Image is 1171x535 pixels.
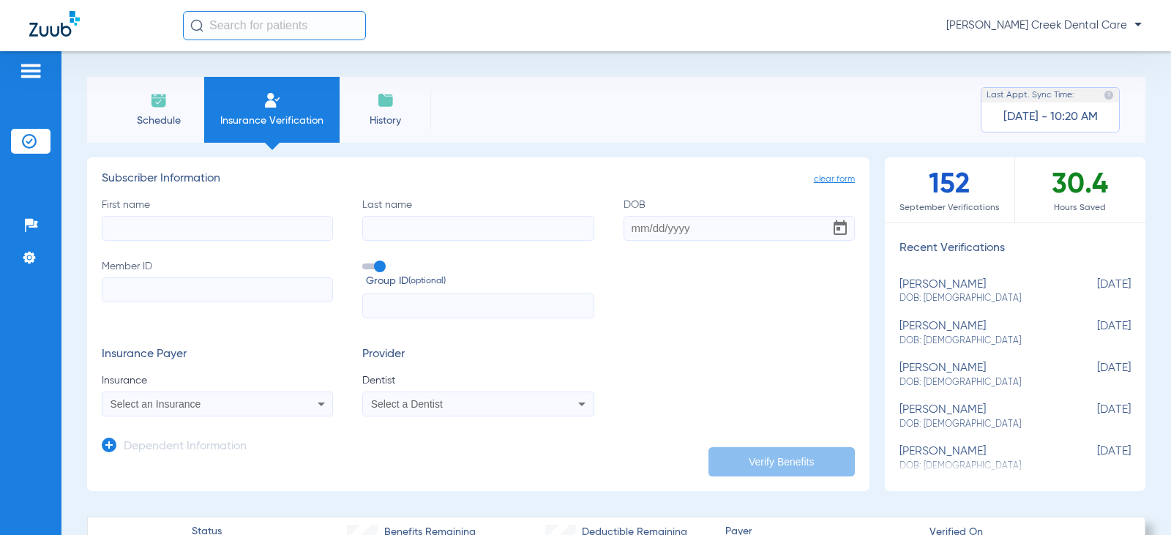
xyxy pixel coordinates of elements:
[377,91,394,109] img: History
[102,277,333,302] input: Member ID
[1058,445,1131,472] span: [DATE]
[987,88,1074,102] span: Last Appt. Sync Time:
[826,214,855,243] button: Open calendar
[124,113,193,128] span: Schedule
[362,198,594,241] label: Last name
[111,398,201,410] span: Select an Insurance
[351,113,420,128] span: History
[102,198,333,241] label: First name
[1058,320,1131,347] span: [DATE]
[814,172,855,187] span: clear form
[150,91,168,109] img: Schedule
[899,445,1058,472] div: [PERSON_NAME]
[183,11,366,40] input: Search for patients
[1058,278,1131,305] span: [DATE]
[215,113,329,128] span: Insurance Verification
[1015,157,1145,222] div: 30.4
[885,201,1014,215] span: September Verifications
[102,216,333,241] input: First name
[102,172,855,187] h3: Subscriber Information
[102,348,333,362] h3: Insurance Payer
[1003,110,1098,124] span: [DATE] - 10:20 AM
[1058,403,1131,430] span: [DATE]
[885,157,1015,222] div: 152
[124,440,247,454] h3: Dependent Information
[371,398,443,410] span: Select a Dentist
[102,259,333,319] label: Member ID
[1015,201,1145,215] span: Hours Saved
[899,418,1058,431] span: DOB: [DEMOGRAPHIC_DATA]
[1058,362,1131,389] span: [DATE]
[624,216,855,241] input: DOBOpen calendar
[708,447,855,476] button: Verify Benefits
[362,373,594,388] span: Dentist
[190,19,203,32] img: Search Icon
[946,18,1142,33] span: [PERSON_NAME] Creek Dental Care
[102,373,333,388] span: Insurance
[263,91,281,109] img: Manual Insurance Verification
[899,376,1058,389] span: DOB: [DEMOGRAPHIC_DATA]
[366,274,594,289] span: Group ID
[1104,90,1114,100] img: last sync help info
[624,198,855,241] label: DOB
[885,242,1145,256] h3: Recent Verifications
[899,278,1058,305] div: [PERSON_NAME]
[408,274,446,289] small: (optional)
[19,62,42,80] img: hamburger-icon
[899,292,1058,305] span: DOB: [DEMOGRAPHIC_DATA]
[362,348,594,362] h3: Provider
[29,11,80,37] img: Zuub Logo
[362,216,594,241] input: Last name
[899,334,1058,348] span: DOB: [DEMOGRAPHIC_DATA]
[899,403,1058,430] div: [PERSON_NAME]
[899,320,1058,347] div: [PERSON_NAME]
[899,362,1058,389] div: [PERSON_NAME]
